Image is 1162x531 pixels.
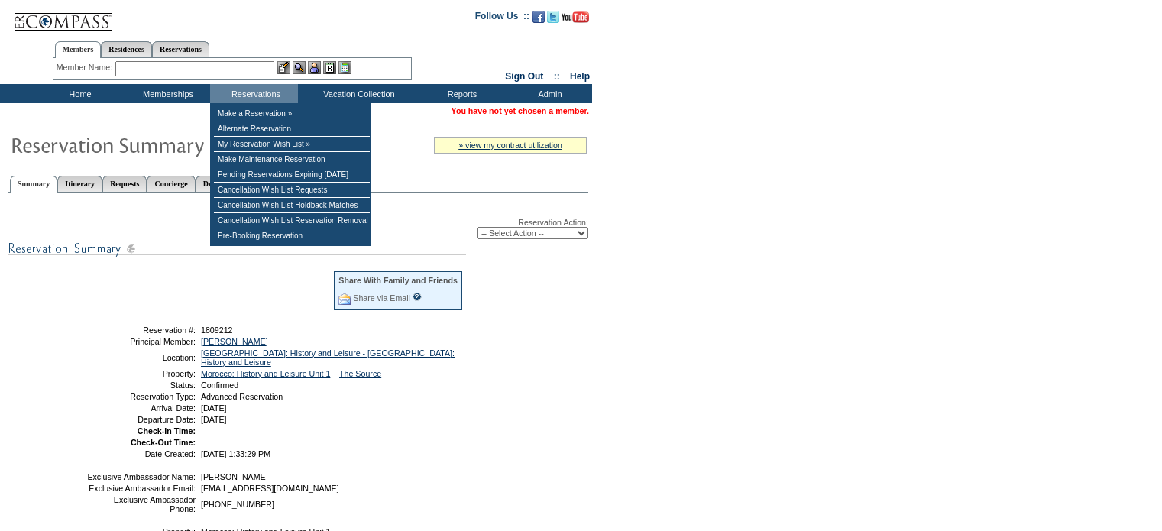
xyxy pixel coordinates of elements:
[210,84,298,103] td: Reservations
[452,106,589,115] span: You have not yet chosen a member.
[214,213,370,228] td: Cancellation Wish List Reservation Removal
[214,198,370,213] td: Cancellation Wish List Holdback Matches
[338,276,458,285] div: Share With Family and Friends
[86,415,196,424] td: Departure Date:
[201,325,233,335] span: 1809212
[547,15,559,24] a: Follow us on Twitter
[323,61,336,74] img: Reservations
[86,380,196,390] td: Status:
[532,15,545,24] a: Become our fan on Facebook
[547,11,559,23] img: Follow us on Twitter
[131,438,196,447] strong: Check-Out Time:
[86,337,196,346] td: Principal Member:
[86,484,196,493] td: Exclusive Ambassador Email:
[505,71,543,82] a: Sign Out
[214,228,370,243] td: Pre-Booking Reservation
[86,348,196,367] td: Location:
[554,71,560,82] span: ::
[214,137,370,152] td: My Reservation Wish List »
[504,84,592,103] td: Admin
[122,84,210,103] td: Memberships
[201,380,238,390] span: Confirmed
[196,176,231,192] a: Detail
[214,183,370,198] td: Cancellation Wish List Requests
[152,41,209,57] a: Reservations
[201,337,268,346] a: [PERSON_NAME]
[338,61,351,74] img: b_calculator.gif
[201,403,227,413] span: [DATE]
[86,449,196,458] td: Date Created:
[293,61,306,74] img: View
[201,472,268,481] span: [PERSON_NAME]
[201,369,330,378] a: Morocco: History and Leisure Unit 1
[10,129,316,160] img: Reservaton Summary
[532,11,545,23] img: Become our fan on Facebook
[86,392,196,401] td: Reservation Type:
[562,11,589,23] img: Subscribe to our YouTube Channel
[353,293,410,303] a: Share via Email
[413,293,422,301] input: What is this?
[86,495,196,513] td: Exclusive Ambassador Phone:
[562,15,589,24] a: Subscribe to our YouTube Channel
[214,121,370,137] td: Alternate Reservation
[201,484,339,493] span: [EMAIL_ADDRESS][DOMAIN_NAME]
[8,218,588,239] div: Reservation Action:
[86,472,196,481] td: Exclusive Ambassador Name:
[214,167,370,183] td: Pending Reservations Expiring [DATE]
[201,348,455,367] a: [GEOGRAPHIC_DATA]: History and Leisure - [GEOGRAPHIC_DATA]: History and Leisure
[475,9,529,28] td: Follow Us ::
[57,61,115,74] div: Member Name:
[147,176,195,192] a: Concierge
[34,84,122,103] td: Home
[101,41,152,57] a: Residences
[201,415,227,424] span: [DATE]
[201,500,274,509] span: [PHONE_NUMBER]
[416,84,504,103] td: Reports
[8,239,466,258] img: subTtlResSummary.gif
[57,176,102,192] a: Itinerary
[86,325,196,335] td: Reservation #:
[458,141,562,150] a: » view my contract utilization
[55,41,102,58] a: Members
[201,392,283,401] span: Advanced Reservation
[138,426,196,435] strong: Check-In Time:
[201,449,270,458] span: [DATE] 1:33:29 PM
[214,106,370,121] td: Make a Reservation »
[214,152,370,167] td: Make Maintenance Reservation
[277,61,290,74] img: b_edit.gif
[339,369,381,378] a: The Source
[298,84,416,103] td: Vacation Collection
[570,71,590,82] a: Help
[86,369,196,378] td: Property:
[86,403,196,413] td: Arrival Date:
[102,176,147,192] a: Requests
[308,61,321,74] img: Impersonate
[10,176,57,193] a: Summary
